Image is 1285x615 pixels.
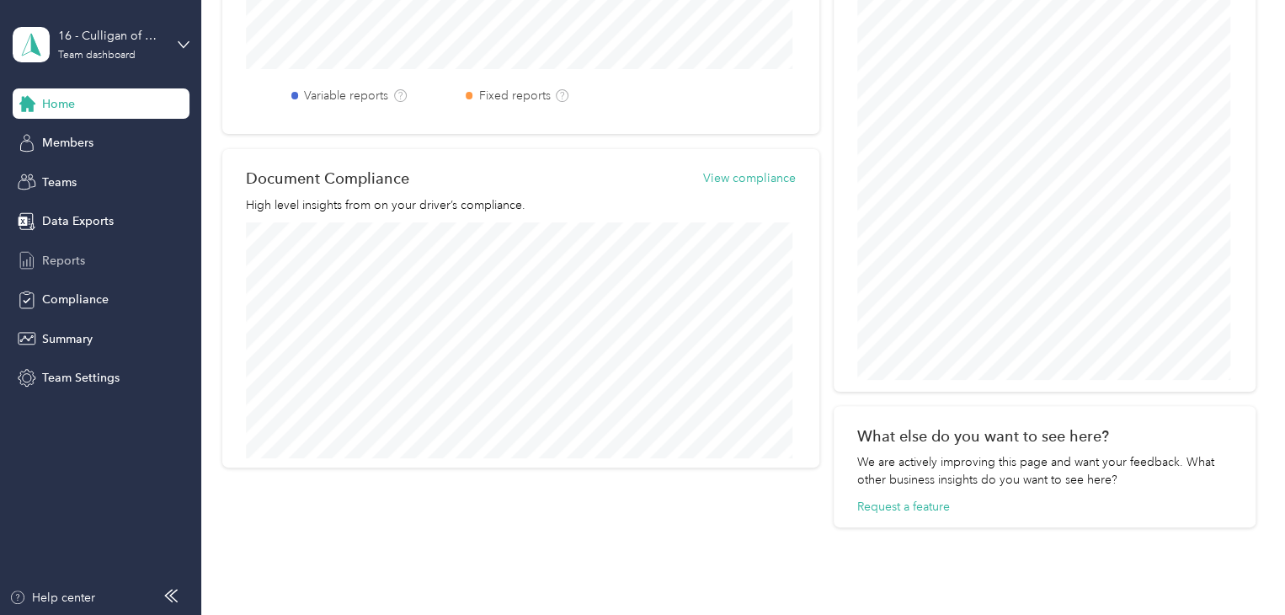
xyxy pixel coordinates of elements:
[304,87,388,104] label: Variable reports
[42,291,109,308] span: Compliance
[42,369,120,387] span: Team Settings
[857,427,1232,445] div: What else do you want to see here?
[703,169,796,187] button: View compliance
[42,212,114,230] span: Data Exports
[246,196,796,214] p: High level insights from on your driver’s compliance.
[58,27,163,45] div: 16 - Culligan of Cheyenne
[857,498,950,516] button: Request a feature
[42,174,77,191] span: Teams
[42,252,85,270] span: Reports
[857,453,1232,489] div: We are actively improving this page and want your feedback. What other business insights do you w...
[246,169,409,187] h2: Document Compliance
[9,589,95,607] button: Help center
[58,51,136,61] div: Team dashboard
[42,134,93,152] span: Members
[1191,521,1285,615] iframe: Everlance-gr Chat Button Frame
[42,330,93,348] span: Summary
[478,87,550,104] label: Fixed reports
[42,95,75,113] span: Home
